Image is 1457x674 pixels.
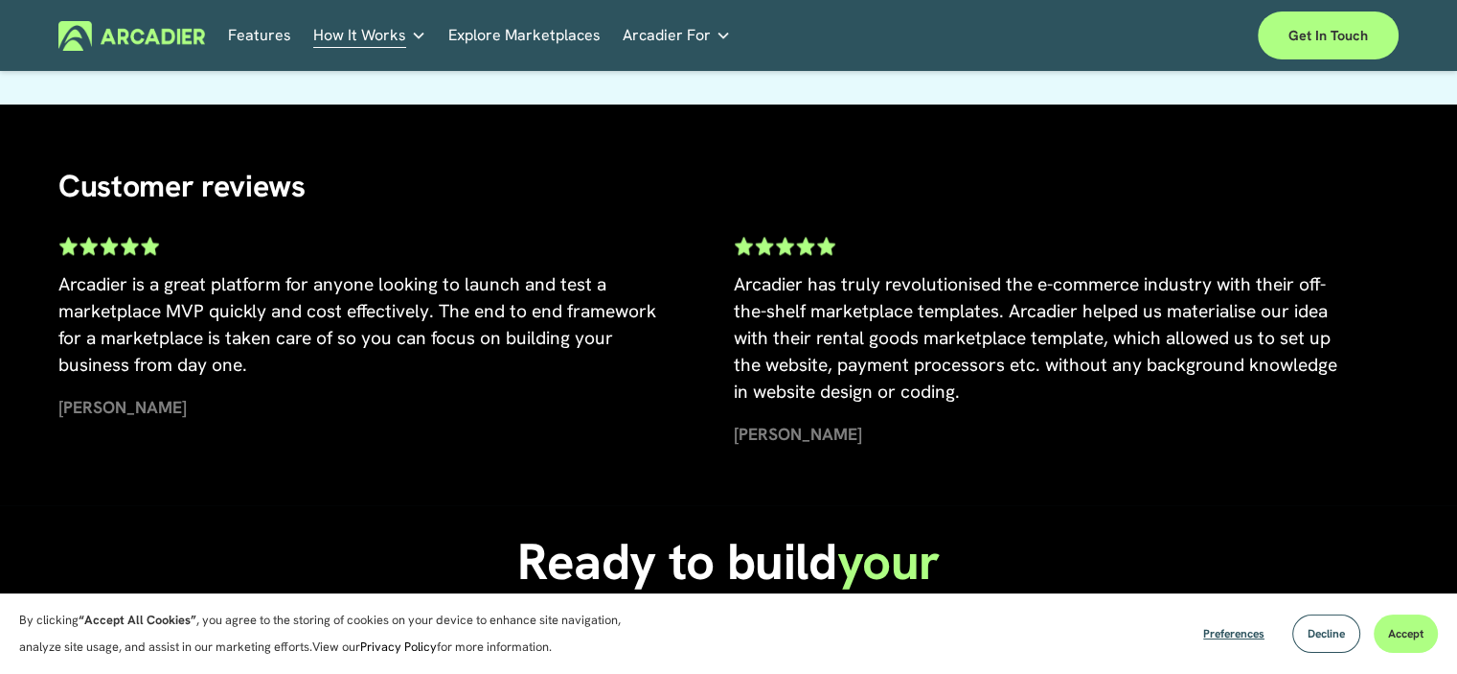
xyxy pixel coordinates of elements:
a: Privacy Policy [360,639,437,655]
a: Features [228,21,291,51]
img: Arcadier [58,21,205,51]
strong: [PERSON_NAME] [58,396,187,418]
span: Ready to build [517,528,837,594]
p: By clicking , you agree to the storing of cookies on your device to enhance site navigation, anal... [19,607,642,661]
span: Customer reviews [58,166,306,206]
strong: “Accept All Cookies” [79,612,196,628]
iframe: Chat Widget [1361,582,1457,674]
span: Preferences [1203,626,1264,641]
span: Arcadier is a great platform for anyone looking to launch and test a marketplace MVP quickly and ... [58,272,661,377]
strong: [PERSON_NAME] [734,423,862,445]
span: How It Works [313,22,406,49]
button: Preferences [1189,615,1279,653]
span: Arcadier has truly revolutionised the e-commerce industry with their off-the-shelf marketplace te... [734,272,1342,404]
h1: your marketplace? [505,532,951,652]
span: Decline [1308,626,1345,641]
a: folder dropdown [313,21,426,51]
button: Decline [1292,615,1360,653]
span: Arcadier For [623,22,711,49]
a: Get in touch [1258,12,1399,59]
a: Explore Marketplaces [448,21,601,51]
a: folder dropdown [623,21,731,51]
